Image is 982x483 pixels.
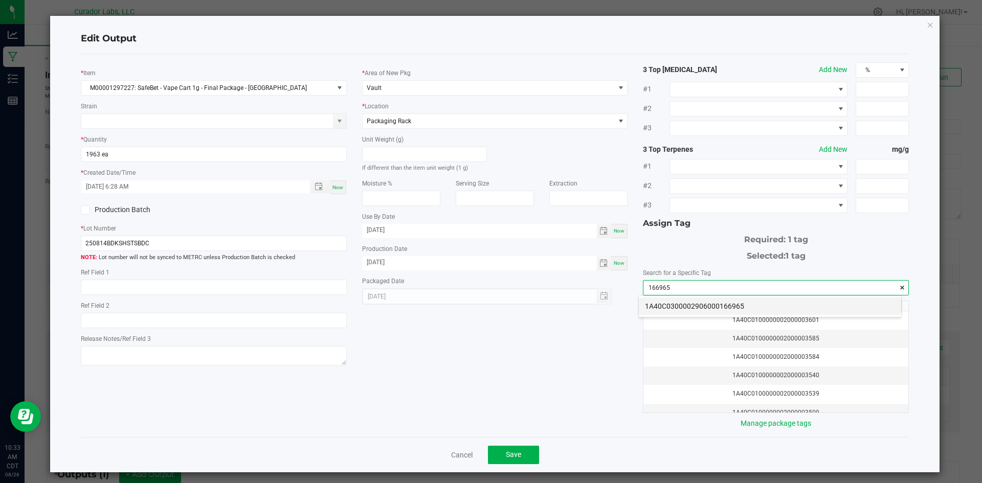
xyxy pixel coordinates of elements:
span: Now [332,185,343,190]
button: Add New [819,144,847,155]
span: NO DATA FOUND [669,178,847,194]
span: Vault [367,84,382,91]
span: #3 [643,123,669,133]
span: % [856,63,896,77]
strong: 3 Top Terpenes [643,144,749,155]
label: Unit Weight (g) [362,135,404,144]
span: Packaging Rack [367,118,411,125]
div: Selected: [643,246,909,262]
span: NO DATA FOUND [669,159,847,174]
button: Add New [819,64,847,75]
div: 1A40C0100000002000003509 [650,408,902,418]
label: Ref Field 1 [81,268,109,277]
span: Toggle popup [310,180,330,193]
label: Use By Date [362,212,395,221]
span: clear [899,283,905,293]
label: Serving Size [456,179,489,188]
label: Production Batch [81,204,206,215]
span: #2 [643,180,669,191]
span: Lot number will not be synced to METRC unless Production Batch is checked [81,254,347,262]
label: Lot Number [83,224,116,233]
button: Save [488,446,539,464]
label: Extraction [549,179,577,188]
span: NO DATA FOUND [669,198,847,213]
span: #1 [643,161,669,172]
div: 1A40C0100000002000003540 [650,371,902,380]
span: NO DATA FOUND [81,80,347,96]
small: If different than the item unit weight (1 g) [362,165,468,171]
iframe: Resource center [10,401,41,432]
strong: mg/g [856,144,909,155]
span: #3 [643,200,669,211]
span: Toggle calendar [597,224,612,238]
span: Now [614,260,624,266]
span: #2 [643,103,669,114]
h4: Edit Output [81,32,909,45]
label: Moisture % [362,179,392,188]
label: Location [365,102,389,111]
label: Created Date/Time [83,168,136,177]
li: 1A40C0300002906000166965 [639,297,901,315]
span: Save [506,450,521,458]
a: Manage package tags [741,419,811,427]
label: Release Notes/Ref Field 3 [81,334,151,343]
strong: 3 Top [MEDICAL_DATA] [643,64,749,75]
label: Area of New Pkg [365,68,411,78]
span: #1 [643,84,669,95]
input: Created Datetime [81,180,299,193]
label: Production Date [362,244,407,254]
label: Packaged Date [362,277,404,286]
div: 1A40C0100000002000003585 [650,334,902,343]
label: Item [83,68,96,78]
div: 1A40C0100000002000003539 [650,389,902,399]
div: 1A40C0100000002000003584 [650,352,902,362]
label: Ref Field 2 [81,301,109,310]
span: Now [614,228,624,234]
a: Cancel [451,450,473,460]
div: 1A40C0100000002000003601 [650,315,902,325]
span: Toggle calendar [597,256,612,270]
div: Assign Tag [643,217,909,229]
span: 1 tag [786,251,806,261]
input: Date [362,224,597,237]
input: Date [362,256,597,269]
label: Search for a Specific Tag [643,268,711,278]
label: Strain [81,102,97,111]
div: Required: 1 tag [643,229,909,246]
span: M00001297227: SafeBet - Vape Cart 1g - Final Package - [GEOGRAPHIC_DATA] [81,81,333,95]
label: Quantity [83,135,107,144]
